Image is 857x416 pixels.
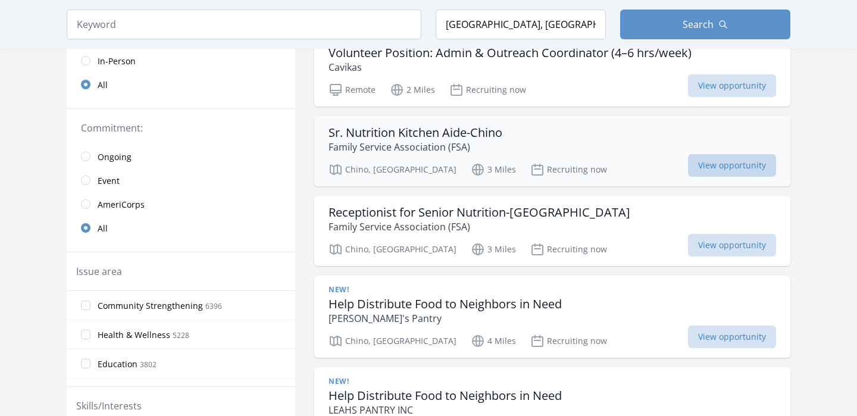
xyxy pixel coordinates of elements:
[67,49,295,73] a: In-Person
[98,151,132,163] span: Ongoing
[314,276,790,358] a: New! Help Distribute Food to Neighbors in Need [PERSON_NAME]'s Pantry Chino, [GEOGRAPHIC_DATA] 4 ...
[173,330,189,340] span: 5228
[98,329,170,341] span: Health & Wellness
[329,205,630,220] h3: Receptionist for Senior Nutrition-[GEOGRAPHIC_DATA]
[98,199,145,211] span: AmeriCorps
[329,334,456,348] p: Chino, [GEOGRAPHIC_DATA]
[688,234,776,257] span: View opportunity
[530,162,607,177] p: Recruiting now
[390,83,435,97] p: 2 Miles
[329,285,349,295] span: New!
[67,168,295,192] a: Event
[98,358,137,370] span: Education
[98,300,203,312] span: Community Strengthening
[205,301,222,311] span: 6396
[81,359,90,368] input: Education 3802
[329,126,502,140] h3: Sr. Nutrition Kitchen Aide-Chino
[329,242,456,257] p: Chino, [GEOGRAPHIC_DATA]
[98,223,108,234] span: All
[449,83,526,97] p: Recruiting now
[76,264,122,279] legend: Issue area
[314,36,790,107] a: Volunteer Position: Admin & Outreach Coordinator (4–6 hrs/week) Cavikas Remote 2 Miles Recruiting...
[530,242,607,257] p: Recruiting now
[98,175,120,187] span: Event
[471,242,516,257] p: 3 Miles
[314,116,790,186] a: Sr. Nutrition Kitchen Aide-Chino Family Service Association (FSA) Chino, [GEOGRAPHIC_DATA] 3 Mile...
[329,297,562,311] h3: Help Distribute Food to Neighbors in Need
[329,389,562,403] h3: Help Distribute Food to Neighbors in Need
[329,140,502,154] p: Family Service Association (FSA)
[620,10,790,39] button: Search
[98,79,108,91] span: All
[98,55,136,67] span: In-Person
[67,73,295,96] a: All
[683,17,714,32] span: Search
[67,216,295,240] a: All
[67,192,295,216] a: AmeriCorps
[314,196,790,266] a: Receptionist for Senior Nutrition-[GEOGRAPHIC_DATA] Family Service Association (FSA) Chino, [GEOG...
[67,145,295,168] a: Ongoing
[329,60,692,74] p: Cavikas
[436,10,606,39] input: Location
[688,74,776,97] span: View opportunity
[688,326,776,348] span: View opportunity
[67,10,421,39] input: Keyword
[329,162,456,177] p: Chino, [GEOGRAPHIC_DATA]
[329,83,376,97] p: Remote
[471,334,516,348] p: 4 Miles
[76,399,142,413] legend: Skills/Interests
[471,162,516,177] p: 3 Miles
[81,121,281,135] legend: Commitment:
[530,334,607,348] p: Recruiting now
[329,46,692,60] h3: Volunteer Position: Admin & Outreach Coordinator (4–6 hrs/week)
[329,377,349,386] span: New!
[688,154,776,177] span: View opportunity
[329,311,562,326] p: [PERSON_NAME]'s Pantry
[140,359,157,370] span: 3802
[81,301,90,310] input: Community Strengthening 6396
[81,330,90,339] input: Health & Wellness 5228
[329,220,630,234] p: Family Service Association (FSA)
